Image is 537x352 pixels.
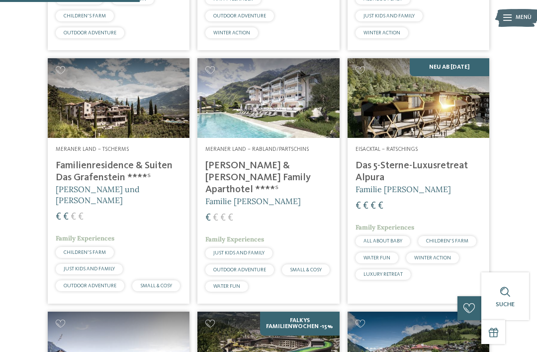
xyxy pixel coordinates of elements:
span: JUST KIDS AND FAMILY [363,13,415,18]
span: Meraner Land – Rabland/Partschins [205,146,309,152]
h4: Familienresidence & Suiten Das Grafenstein ****ˢ [56,160,181,184]
a: Familienhotels gesucht? Hier findet ihr die besten! Neu ab [DATE] Eisacktal – Ratschings Das 5-St... [348,58,489,304]
span: CHILDREN’S FARM [64,250,106,255]
span: € [363,201,368,211]
span: SMALL & COSY [140,283,172,288]
span: Family Experiences [356,223,414,232]
span: CHILDREN’S FARM [426,238,468,243]
span: ALL ABOUT BABY [363,238,402,243]
img: Familienhotels gesucht? Hier findet ihr die besten! [348,58,489,138]
span: Familie [PERSON_NAME] [356,184,451,194]
span: Meraner Land – Tscherms [56,146,129,152]
span: WINTER ACTION [213,30,250,35]
span: WINTER ACTION [363,30,400,35]
span: OUTDOOR ADVENTURE [213,13,266,18]
span: WINTER ACTION [414,255,451,260]
span: [PERSON_NAME] und [PERSON_NAME] [56,184,140,205]
span: SMALL & COSY [290,267,322,272]
span: € [378,201,383,211]
h4: [PERSON_NAME] & [PERSON_NAME] Family Aparthotel ****ˢ [205,160,331,196]
span: € [220,213,226,223]
a: Familienhotels gesucht? Hier findet ihr die besten! Meraner Land – Tscherms Familienresidence & S... [48,58,189,304]
span: € [205,213,211,223]
span: € [78,212,84,222]
img: Familienhotels gesucht? Hier findet ihr die besten! [48,58,189,138]
span: WATER FUN [363,255,390,260]
span: OUTDOOR ADVENTURE [64,30,116,35]
span: LUXURY RETREAT [363,272,403,277]
span: WATER FUN [213,284,240,289]
span: Suche [496,301,515,308]
span: Family Experiences [56,234,114,242]
span: Eisacktal – Ratschings [356,146,418,152]
span: Family Experiences [205,235,264,243]
h4: Das 5-Sterne-Luxusretreat Alpura [356,160,481,184]
span: OUTDOOR ADVENTURE [213,267,266,272]
span: € [63,212,69,222]
span: € [356,201,361,211]
span: € [56,212,61,222]
span: € [370,201,376,211]
img: Familienhotels gesucht? Hier findet ihr die besten! [197,58,339,138]
span: JUST KIDS AND FAMILY [213,250,265,255]
span: JUST KIDS AND FAMILY [64,266,115,271]
a: Familienhotels gesucht? Hier findet ihr die besten! Meraner Land – Rabland/Partschins [PERSON_NAM... [197,58,339,304]
span: € [213,213,218,223]
span: CHILDREN’S FARM [64,13,106,18]
span: Familie [PERSON_NAME] [205,196,301,206]
span: € [228,213,233,223]
span: € [71,212,76,222]
span: OUTDOOR ADVENTURE [64,283,116,288]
